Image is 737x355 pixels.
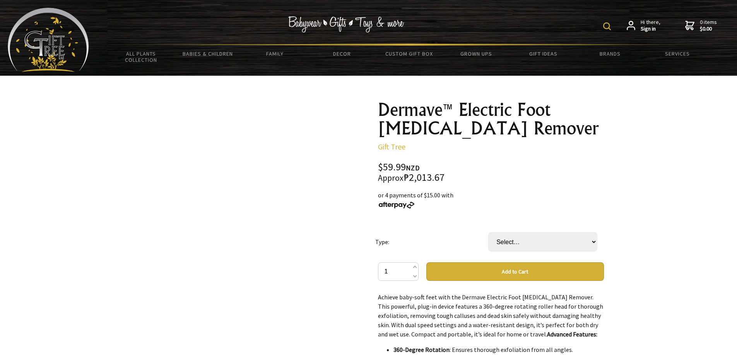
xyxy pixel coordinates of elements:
[376,46,443,62] a: Custom Gift Box
[700,19,717,32] span: 0 items
[510,46,576,62] a: Gift Ideas
[288,16,404,32] img: Babywear - Gifts - Toys & more
[378,100,604,138] h1: Dermave™ Electric Foot [MEDICAL_DATA] Remover
[378,142,405,151] a: Gift Tree
[603,22,611,30] img: product search
[641,25,660,32] strong: Sign in
[685,19,717,32] a: 0 items$0.00
[378,173,404,183] small: Approx
[375,221,488,262] td: Type:
[426,262,604,281] button: Add to Cart
[378,202,415,209] img: Afterpay
[406,163,420,172] span: NZD
[378,292,604,339] p: Achieve baby-soft feet with the Dermave Electric Foot [MEDICAL_DATA] Remover. This powerful, plug...
[627,19,660,32] a: Hi there,Sign in
[378,162,604,183] div: $59.99 ₱2,013.67
[241,46,308,62] a: Family
[547,330,597,338] strong: Advanced Features:
[393,345,604,354] li: : Ensures thorough exfoliation from all angles.
[393,346,450,353] strong: 360-Degree Rotation
[641,19,660,32] span: Hi there,
[174,46,241,62] a: Babies & Children
[378,190,604,209] div: or 4 payments of $15.00 with
[443,46,510,62] a: Grown Ups
[644,46,711,62] a: Services
[8,8,89,72] img: Babyware - Gifts - Toys and more...
[308,46,375,62] a: Decor
[108,46,174,68] a: All Plants Collection
[577,46,644,62] a: Brands
[700,25,717,32] strong: $0.00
